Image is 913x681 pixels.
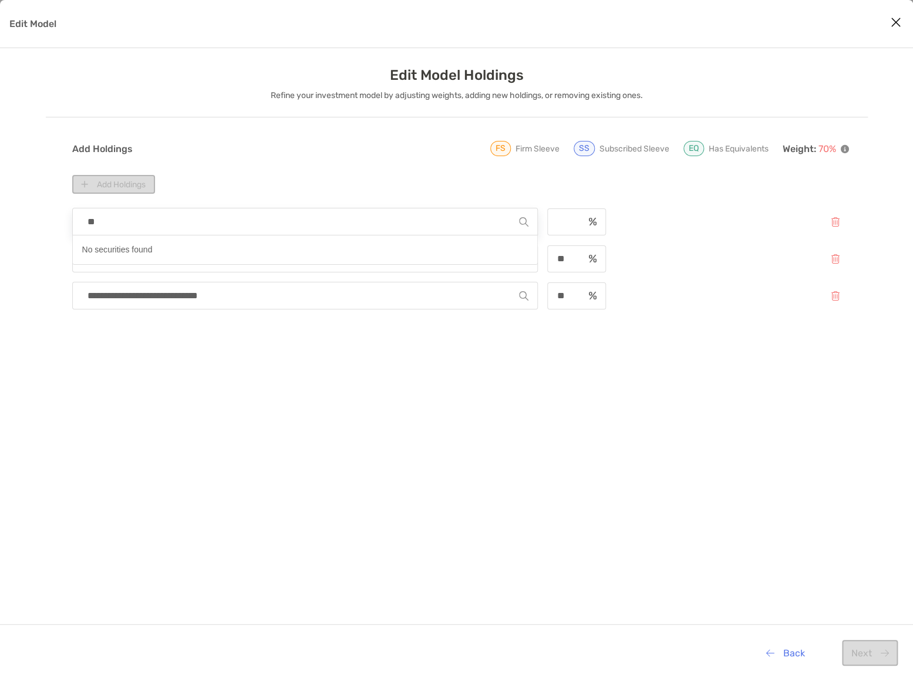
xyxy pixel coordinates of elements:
p: EQ [689,144,699,153]
p: Add Holdings [72,141,133,156]
img: input icon [588,291,597,300]
img: input icon [588,217,597,226]
p: Subscribed Sleeve [599,141,669,156]
p: Has Equivalents [709,141,769,156]
p: Firm Sleeve [516,141,560,156]
p: FS [496,144,506,153]
img: input icon [588,254,597,263]
button: No securities found [73,235,538,264]
img: Search Icon [519,217,528,227]
p: Refine your investment model by adjusting weights, adding new holdings, or removing existing ones. [271,88,643,103]
h3: Edit Model Holdings [390,67,524,83]
p: SS [579,144,589,153]
button: Back [757,640,814,666]
button: Close modal [887,14,905,32]
span: 70 % [818,143,836,154]
p: No securities found [82,242,153,257]
p: Weight: [783,141,849,156]
img: Search Icon [519,291,528,301]
p: Edit Model [9,16,56,31]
